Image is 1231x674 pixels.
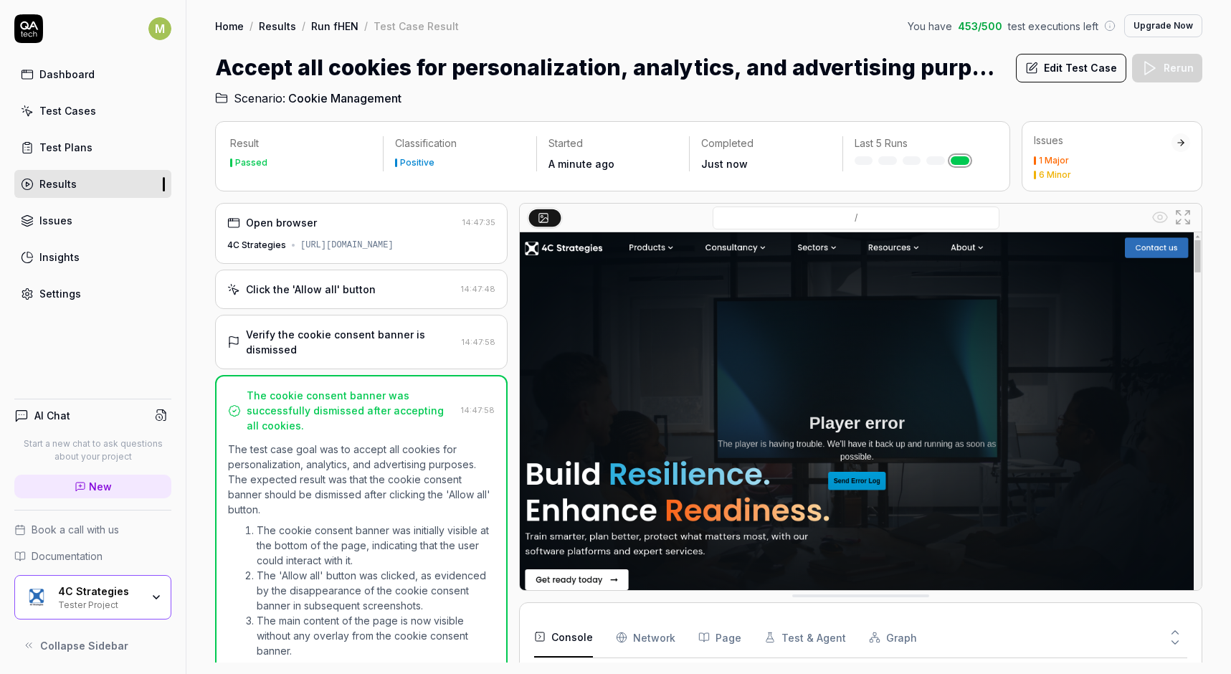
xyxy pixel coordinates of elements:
p: Start a new chat to ask questions about your project [14,437,171,463]
div: [URL][DOMAIN_NAME] [300,239,394,252]
a: Settings [14,280,171,308]
button: 4C Strategies Logo4C StrategiesTester Project [14,575,171,620]
span: You have [908,19,952,34]
a: Book a call with us [14,522,171,537]
span: Documentation [32,549,103,564]
time: 14:47:58 [461,405,495,415]
time: 14:47:48 [461,284,495,294]
div: / [364,19,368,33]
div: Test Plans [39,140,92,155]
a: Dashboard [14,60,171,88]
a: Run fHEN [311,19,358,33]
div: Issues [1034,133,1171,148]
div: / [249,19,253,33]
div: Test Cases [39,103,96,118]
a: Issues [14,207,171,234]
button: Show all interative elements [1149,206,1171,229]
span: Collapse Sidebar [40,638,128,653]
li: The cookie consent banner was initially visible at the bottom of the page, indicating that the us... [257,523,495,568]
button: M [148,14,171,43]
div: Insights [39,250,80,265]
div: Dashboard [39,67,95,82]
div: Issues [39,213,72,228]
p: Classification [395,136,524,151]
button: Collapse Sidebar [14,631,171,660]
span: Scenario: [231,90,285,107]
a: Test Plans [14,133,171,161]
span: Cookie Management [288,90,401,107]
span: Book a call with us [32,522,119,537]
div: 1 Major [1039,156,1069,165]
button: Page [698,617,741,658]
span: test executions left [1008,19,1098,34]
a: Results [14,170,171,198]
div: The cookie consent banner was successfully dismissed after accepting all cookies. [247,388,455,433]
p: Last 5 Runs [855,136,984,151]
span: 453 / 500 [958,19,1002,34]
h4: AI Chat [34,408,70,423]
div: Results [39,176,77,191]
p: Started [548,136,678,151]
button: Test & Agent [764,617,846,658]
button: Upgrade Now [1124,14,1202,37]
span: New [89,479,112,494]
div: / [302,19,305,33]
a: Test Cases [14,97,171,125]
div: 4C Strategies [58,585,141,598]
li: The 'Allow all' button was clicked, as evidenced by the disappearance of the cookie consent banne... [257,568,495,613]
h1: Accept all cookies for personalization, analytics, and advertising purposes [215,52,1004,84]
a: Documentation [14,549,171,564]
button: Network [616,617,675,658]
time: Just now [701,158,748,170]
img: Screenshot [520,232,1202,658]
div: Open browser [246,215,317,230]
li: The main content of the page is now visible without any overlay from the cookie consent banner. [257,613,495,658]
time: 14:47:58 [462,337,495,347]
div: Passed [235,158,267,167]
button: Console [534,617,593,658]
div: Tester Project [58,598,141,609]
button: Open in full screen [1171,206,1194,229]
a: Home [215,19,244,33]
img: 4C Strategies Logo [24,584,49,610]
a: Insights [14,243,171,271]
time: A minute ago [548,158,614,170]
span: M [148,17,171,40]
a: Scenario:Cookie Management [215,90,401,107]
a: New [14,475,171,498]
button: Rerun [1132,54,1202,82]
div: Click the 'Allow all' button [246,282,376,297]
p: The test case goal was to accept all cookies for personalization, analytics, and advertising purp... [228,442,495,517]
button: Graph [869,617,917,658]
p: Result [230,136,371,151]
div: Verify the cookie consent banner is dismissed [246,327,456,357]
div: Test Case Result [374,19,459,33]
time: 14:47:35 [462,217,495,227]
p: Completed [701,136,830,151]
div: Positive [400,158,434,167]
button: Edit Test Case [1016,54,1126,82]
div: 6 Minor [1039,171,1071,179]
div: Settings [39,286,81,301]
a: Results [259,19,296,33]
div: 4C Strategies [227,239,286,252]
